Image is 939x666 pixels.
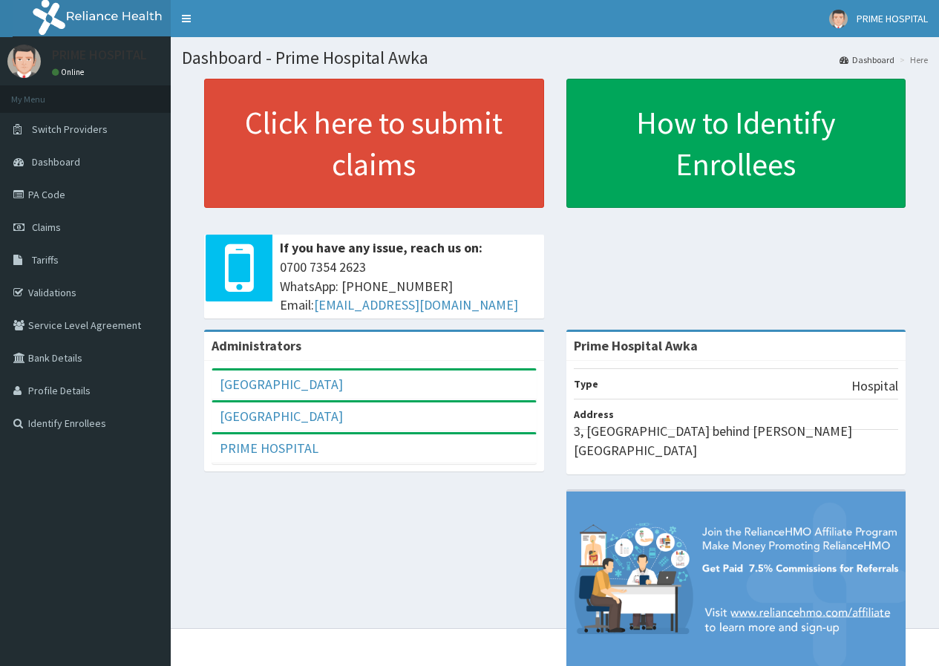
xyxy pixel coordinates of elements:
b: If you have any issue, reach us on: [280,239,482,256]
p: Hospital [851,376,898,396]
a: Click here to submit claims [204,79,544,208]
span: Dashboard [32,155,80,169]
a: [EMAIL_ADDRESS][DOMAIN_NAME] [314,296,518,313]
img: User Image [7,45,41,78]
a: Dashboard [840,53,894,66]
span: Tariffs [32,253,59,267]
p: PRIME HOSPITAL [52,48,147,62]
b: Address [574,408,614,421]
li: Here [896,53,928,66]
a: [GEOGRAPHIC_DATA] [220,408,343,425]
span: 0700 7354 2623 WhatsApp: [PHONE_NUMBER] Email: [280,258,537,315]
h1: Dashboard - Prime Hospital Awka [182,48,928,68]
span: Switch Providers [32,123,108,136]
a: How to Identify Enrollees [566,79,906,208]
b: Administrators [212,337,301,354]
a: [GEOGRAPHIC_DATA] [220,376,343,393]
span: PRIME HOSPITAL [857,12,928,25]
b: Type [574,377,598,391]
span: Claims [32,221,61,234]
strong: Prime Hospital Awka [574,337,698,354]
p: 3, [GEOGRAPHIC_DATA] behind [PERSON_NAME][GEOGRAPHIC_DATA] [574,422,899,460]
a: Online [52,67,88,77]
img: User Image [829,10,848,28]
a: PRIME HOSPITAL [220,440,318,457]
